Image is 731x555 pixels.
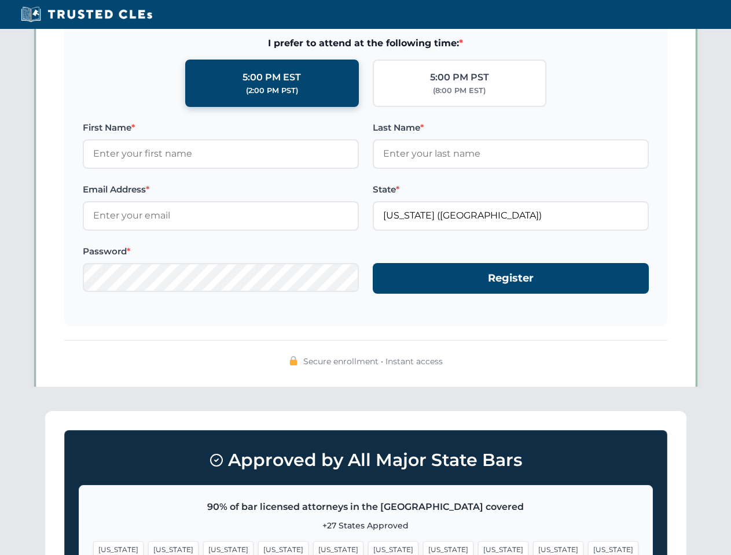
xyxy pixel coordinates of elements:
[83,36,649,51] span: I prefer to attend at the following time:
[373,121,649,135] label: Last Name
[79,445,653,476] h3: Approved by All Major State Bars
[83,201,359,230] input: Enter your email
[289,356,298,365] img: 🔒
[373,263,649,294] button: Register
[83,139,359,168] input: Enter your first name
[246,85,298,97] div: (2:00 PM PST)
[430,70,489,85] div: 5:00 PM PST
[83,183,359,197] label: Email Address
[373,183,649,197] label: State
[373,139,649,168] input: Enter your last name
[433,85,486,97] div: (8:00 PM EST)
[243,70,301,85] div: 5:00 PM EST
[93,519,638,532] p: +27 States Approved
[303,355,443,368] span: Secure enrollment • Instant access
[83,121,359,135] label: First Name
[17,6,156,23] img: Trusted CLEs
[83,245,359,258] label: Password
[93,499,638,515] p: 90% of bar licensed attorneys in the [GEOGRAPHIC_DATA] covered
[373,201,649,230] input: Florida (FL)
